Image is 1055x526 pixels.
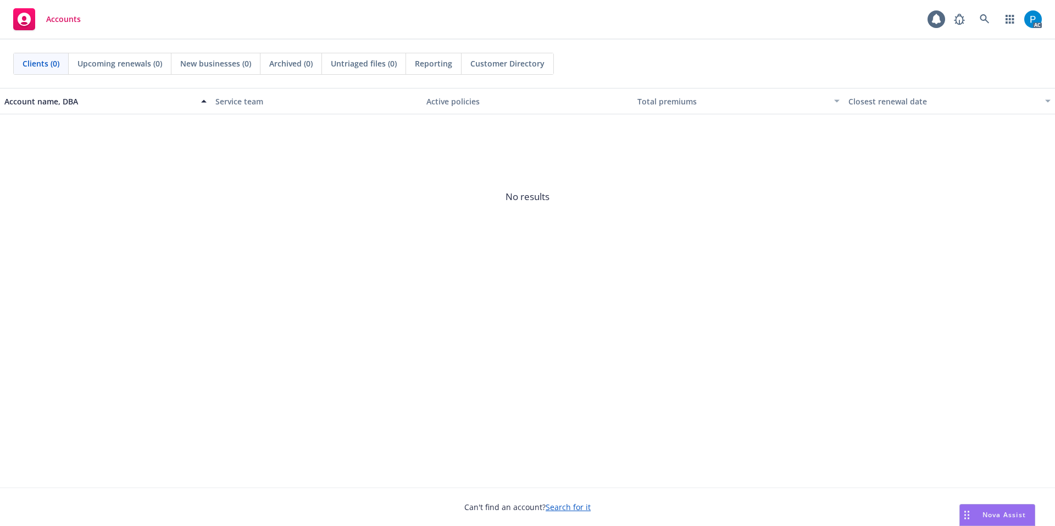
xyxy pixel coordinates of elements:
a: Search for it [546,502,591,512]
button: Service team [211,88,422,114]
span: New businesses (0) [180,58,251,69]
img: photo [1024,10,1042,28]
span: Customer Directory [470,58,545,69]
div: Active policies [426,96,629,107]
span: Upcoming renewals (0) [77,58,162,69]
button: Active policies [422,88,633,114]
div: Closest renewal date [848,96,1039,107]
button: Total premiums [633,88,844,114]
a: Report a Bug [948,8,970,30]
div: Drag to move [960,505,974,525]
button: Closest renewal date [844,88,1055,114]
span: Reporting [415,58,452,69]
span: Nova Assist [982,510,1026,519]
div: Service team [215,96,418,107]
span: Accounts [46,15,81,24]
div: Account name, DBA [4,96,195,107]
span: Archived (0) [269,58,313,69]
span: Can't find an account? [464,501,591,513]
button: Nova Assist [959,504,1035,526]
span: Untriaged files (0) [331,58,397,69]
a: Accounts [9,4,85,35]
a: Search [974,8,996,30]
a: Switch app [999,8,1021,30]
span: Clients (0) [23,58,59,69]
div: Total premiums [637,96,828,107]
